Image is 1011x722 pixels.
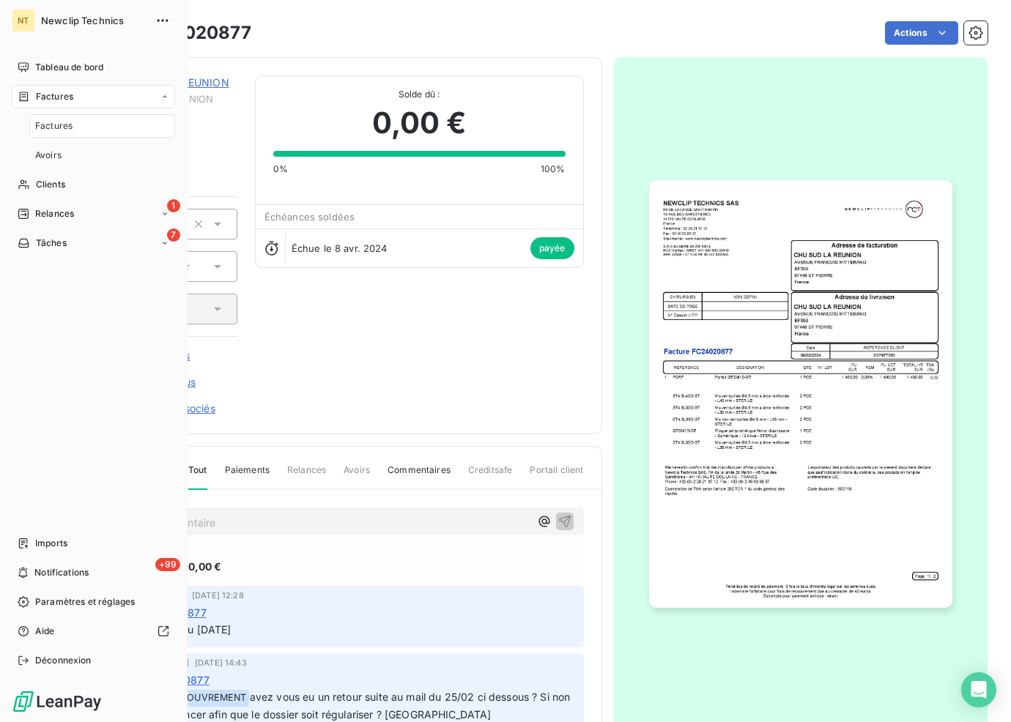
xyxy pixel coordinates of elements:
[885,21,958,45] button: Actions
[168,559,222,574] span: 1 400,00 €
[649,180,952,609] img: invoice_thumbnail
[35,119,73,133] span: Factures
[225,464,270,488] span: Paiements
[287,464,326,488] span: Relances
[35,654,92,667] span: Déconnexion
[530,237,574,259] span: payée
[167,199,180,212] span: 1
[530,464,583,488] span: Portail client
[41,15,147,26] span: Newclip Technics
[36,90,73,103] span: Factures
[35,207,74,220] span: Relances
[12,9,35,32] div: NT
[35,149,62,162] span: Avoirs
[195,658,247,667] span: [DATE] 14:43
[372,101,467,145] span: 0,00 €
[264,211,355,223] span: Échéances soldées
[35,625,55,638] span: Aide
[292,242,388,254] span: Échue le 8 avr. 2024
[35,537,67,550] span: Imports
[388,464,451,488] span: Commentaires
[273,88,566,101] span: Solde dû :
[35,61,103,74] span: Tableau de bord
[12,619,175,643] a: Aide
[155,558,180,571] span: +99
[188,464,207,490] span: Tout
[961,672,996,707] div: Open Intercom Messenger
[468,464,513,488] span: Creditsafe
[36,237,67,250] span: Tâches
[137,20,251,46] h3: FC24020877
[167,228,180,242] span: 7
[12,690,103,713] img: Logo LeanPay
[344,464,370,488] span: Avoirs
[541,163,566,176] span: 100%
[192,591,244,600] span: [DATE] 12:28
[35,595,135,609] span: Paramètres et réglages
[34,566,89,579] span: Notifications
[100,691,574,721] span: avez vous eu un retour suite au mail du 25/02 ci dessous ? Si non pouvez vous relancer afin que l...
[273,163,288,176] span: 0%
[36,178,65,191] span: Clients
